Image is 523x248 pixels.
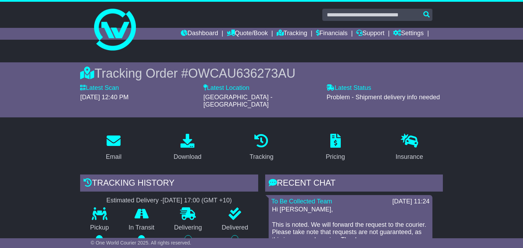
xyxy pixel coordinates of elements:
[169,131,206,164] a: Download
[277,28,307,40] a: Tracking
[316,28,348,40] a: Financials
[212,224,258,232] p: Delivered
[271,198,332,205] a: To Be Collected Team
[164,224,212,232] p: Delivering
[80,94,129,101] span: [DATE] 12:40 PM
[80,197,258,204] div: Estimated Delivery -
[106,152,122,162] div: Email
[203,94,272,108] span: [GEOGRAPHIC_DATA] - [GEOGRAPHIC_DATA]
[392,198,430,206] div: [DATE] 11:24
[119,224,164,232] p: In Transit
[80,224,119,232] p: Pickup
[80,175,258,193] div: Tracking history
[391,131,428,164] a: Insurance
[101,131,126,164] a: Email
[227,28,268,40] a: Quote/Book
[393,28,424,40] a: Settings
[203,84,249,92] label: Latest Location
[181,28,218,40] a: Dashboard
[321,131,349,164] a: Pricing
[326,84,371,92] label: Latest Status
[91,240,191,246] span: © One World Courier 2025. All rights reserved.
[265,175,443,193] div: RECENT CHAT
[249,152,273,162] div: Tracking
[395,152,423,162] div: Insurance
[174,152,201,162] div: Download
[188,66,295,80] span: OWCAU636273AU
[80,66,443,81] div: Tracking Order #
[162,197,232,204] div: [DATE] 17:00 (GMT +10)
[80,84,119,92] label: Latest Scan
[326,152,345,162] div: Pricing
[326,94,440,101] span: Problem - Shipment delivery info needed
[245,131,278,164] a: Tracking
[356,28,384,40] a: Support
